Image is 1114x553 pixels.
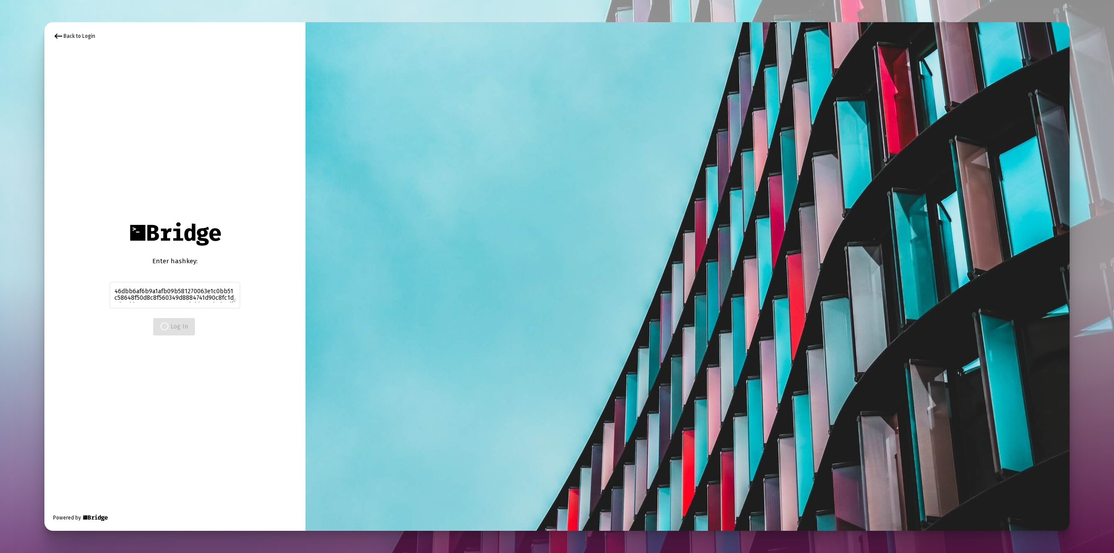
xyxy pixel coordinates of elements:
[110,257,240,265] div: Enter hashkey:
[153,318,195,335] button: Log In
[53,31,95,41] div: Back to Login
[53,31,64,41] mat-icon: keyboard_backspace
[53,513,108,522] div: Powered by
[125,218,225,250] img: Bridge Financial Technology Logo
[160,323,188,330] span: Log In
[82,513,108,522] img: Bridge Financial Technology Logo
